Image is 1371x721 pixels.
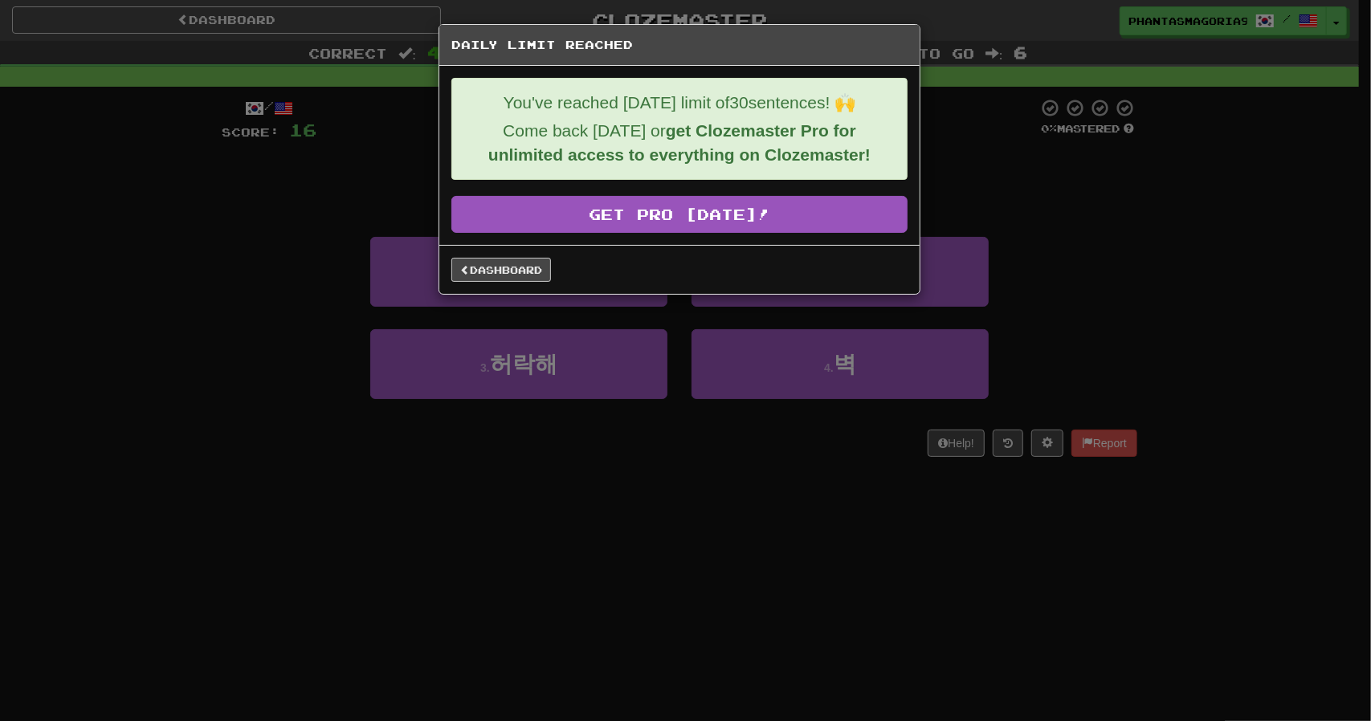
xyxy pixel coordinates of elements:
[464,119,895,167] p: Come back [DATE] or
[451,37,908,53] h5: Daily Limit Reached
[451,258,551,282] a: Dashboard
[451,196,908,233] a: Get Pro [DATE]!
[488,121,871,164] strong: get Clozemaster Pro for unlimited access to everything on Clozemaster!
[464,91,895,115] p: You've reached [DATE] limit of 30 sentences! 🙌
